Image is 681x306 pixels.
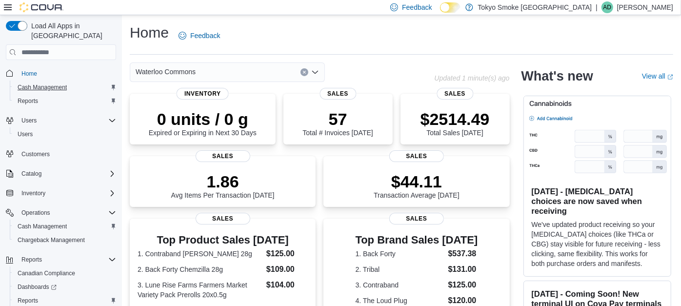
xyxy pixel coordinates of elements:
[136,66,196,78] span: Waterloo Commons
[356,280,444,290] dt: 3. Contraband
[196,213,250,224] span: Sales
[10,81,120,94] button: Cash Management
[448,264,478,275] dd: $131.00
[356,234,478,246] h3: Top Brand Sales [DATE]
[642,72,673,80] a: View allExternal link
[138,249,262,259] dt: 1. Contraband [PERSON_NAME] 28g
[356,265,444,274] dt: 2. Tribal
[266,279,308,291] dd: $104.00
[18,254,116,265] span: Reports
[14,128,37,140] a: Users
[18,115,40,126] button: Users
[440,2,461,13] input: Dark Mode
[21,70,37,78] span: Home
[14,234,89,246] a: Chargeback Management
[10,266,120,280] button: Canadian Compliance
[171,172,275,199] div: Avg Items Per Transaction [DATE]
[14,281,60,293] a: Dashboards
[18,168,116,180] span: Catalog
[356,296,444,306] dt: 4. The Loud Plug
[21,117,37,124] span: Users
[27,21,116,41] span: Load All Apps in [GEOGRAPHIC_DATA]
[130,23,169,42] h1: Home
[374,172,460,191] p: $44.11
[667,74,673,80] svg: External link
[190,31,220,41] span: Feedback
[14,221,116,232] span: Cash Management
[138,265,262,274] dt: 2. Back Forty Chemzilla 28g
[14,95,116,107] span: Reports
[14,82,116,93] span: Cash Management
[171,172,275,191] p: 1.86
[18,97,38,105] span: Reports
[10,220,120,233] button: Cash Management
[596,1,598,13] p: |
[14,267,116,279] span: Canadian Compliance
[320,88,356,100] span: Sales
[601,1,613,13] div: Adam Dishy
[18,297,38,305] span: Reports
[175,26,224,45] a: Feedback
[14,95,42,107] a: Reports
[521,68,593,84] h2: What's new
[149,109,257,137] div: Expired or Expiring in Next 30 Days
[18,115,116,126] span: Users
[14,281,116,293] span: Dashboards
[20,2,63,12] img: Cova
[437,88,473,100] span: Sales
[196,150,250,162] span: Sales
[266,264,308,275] dd: $109.00
[14,234,116,246] span: Chargeback Management
[149,109,257,129] p: 0 units / 0 g
[402,2,432,12] span: Feedback
[448,248,478,260] dd: $537.38
[14,128,116,140] span: Users
[2,66,120,80] button: Home
[2,206,120,220] button: Operations
[21,209,50,217] span: Operations
[2,167,120,181] button: Catalog
[138,234,308,246] h3: Top Product Sales [DATE]
[18,130,33,138] span: Users
[18,148,54,160] a: Customers
[18,187,116,199] span: Inventory
[448,279,478,291] dd: $125.00
[2,253,120,266] button: Reports
[18,223,67,230] span: Cash Management
[18,269,75,277] span: Canadian Compliance
[389,213,444,224] span: Sales
[18,283,57,291] span: Dashboards
[21,170,41,178] span: Catalog
[374,172,460,199] div: Transaction Average [DATE]
[14,221,71,232] a: Cash Management
[21,189,45,197] span: Inventory
[138,280,262,300] dt: 3. Lune Rise Farms Farmers Market Variety Pack Prerolls 20x0.5g
[617,1,673,13] p: [PERSON_NAME]
[302,109,373,129] p: 57
[18,67,116,79] span: Home
[18,207,116,219] span: Operations
[10,94,120,108] button: Reports
[177,88,229,100] span: Inventory
[421,109,490,129] p: $2514.49
[478,1,592,13] p: Tokyo Smoke [GEOGRAPHIC_DATA]
[2,147,120,161] button: Customers
[603,1,612,13] span: AD
[2,114,120,127] button: Users
[18,83,67,91] span: Cash Management
[18,187,49,199] button: Inventory
[14,82,71,93] a: Cash Management
[266,248,308,260] dd: $125.00
[18,207,54,219] button: Operations
[10,233,120,247] button: Chargeback Management
[356,249,444,259] dt: 1. Back Forty
[21,150,50,158] span: Customers
[18,168,45,180] button: Catalog
[532,186,663,216] h3: [DATE] - [MEDICAL_DATA] choices are now saved when receiving
[311,68,319,76] button: Open list of options
[300,68,308,76] button: Clear input
[18,254,46,265] button: Reports
[2,186,120,200] button: Inventory
[434,74,509,82] p: Updated 1 minute(s) ago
